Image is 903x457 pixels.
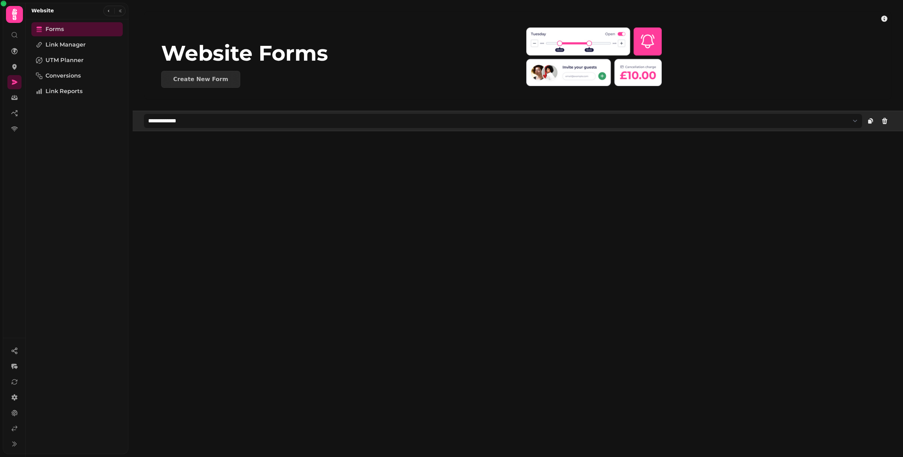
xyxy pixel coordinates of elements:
[46,25,64,33] span: Forms
[46,72,81,80] span: Conversions
[878,114,892,128] button: delete
[31,7,54,14] h2: Website
[526,26,662,88] img: header
[31,84,123,98] a: Link Reports
[863,114,878,128] button: clone
[31,53,123,67] a: UTM Planner
[161,43,526,64] div: Website Forms
[31,22,123,36] a: Forms
[46,56,84,65] span: UTM Planner
[46,41,86,49] span: Link Manager
[31,69,123,83] a: Conversions
[31,38,123,52] a: Link Manager
[161,71,240,88] button: Create New Form
[173,77,228,82] div: Create New Form
[46,87,83,96] span: Link Reports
